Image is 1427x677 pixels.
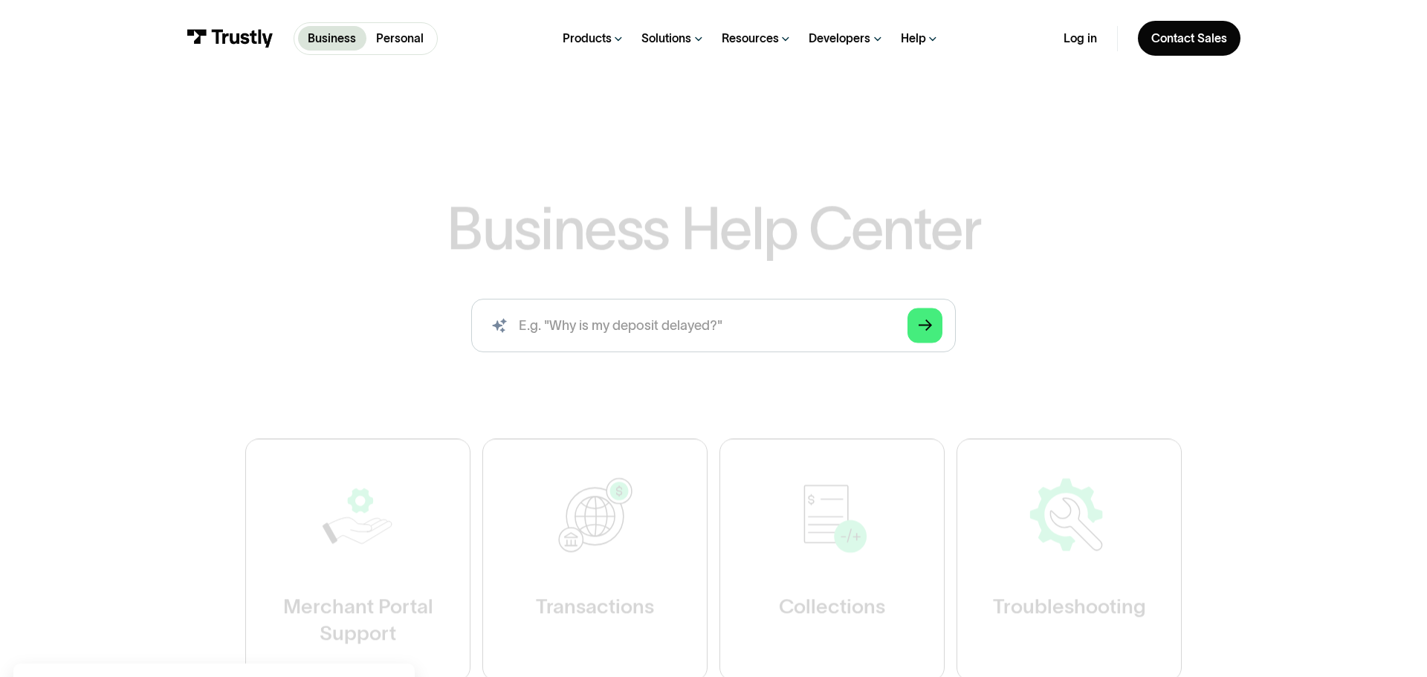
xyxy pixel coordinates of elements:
[901,31,926,46] div: Help
[376,30,424,48] p: Personal
[1138,21,1240,56] a: Contact Sales
[471,299,957,352] input: search
[366,26,434,51] a: Personal
[722,31,779,46] div: Resources
[641,31,691,46] div: Solutions
[471,299,957,352] form: Search
[779,593,885,620] div: Collections
[993,593,1146,620] div: Troubleshooting
[536,593,654,620] div: Transactions
[1151,31,1227,46] div: Contact Sales
[447,199,981,258] h1: Business Help Center
[563,31,612,46] div: Products
[187,29,274,48] img: Trustly Logo
[279,593,436,647] div: Merchant Portal Support
[809,31,870,46] div: Developers
[308,30,356,48] p: Business
[298,26,366,51] a: Business
[1064,31,1097,46] a: Log in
